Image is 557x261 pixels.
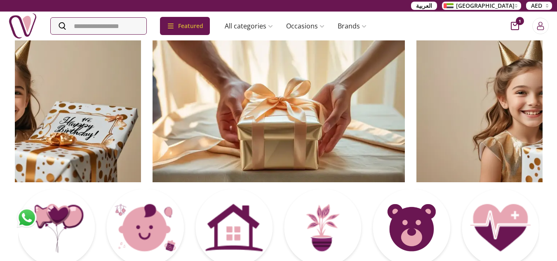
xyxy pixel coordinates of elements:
[160,17,210,35] div: Featured
[416,2,432,10] span: العربية
[444,3,454,8] img: Arabic_dztd3n.png
[456,2,515,10] span: [GEOGRAPHIC_DATA]
[511,22,519,30] button: cart-button
[531,2,542,10] span: AED
[532,18,549,34] button: Login
[16,207,37,228] img: whatsapp
[51,18,146,34] input: Search
[280,18,331,34] a: Occasions
[218,18,280,34] a: All categories
[331,18,373,34] a: Brands
[442,2,521,10] button: [GEOGRAPHIC_DATA]
[526,2,552,10] button: AED
[516,17,524,25] span: 1
[8,12,37,40] img: Nigwa-uae-gifts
